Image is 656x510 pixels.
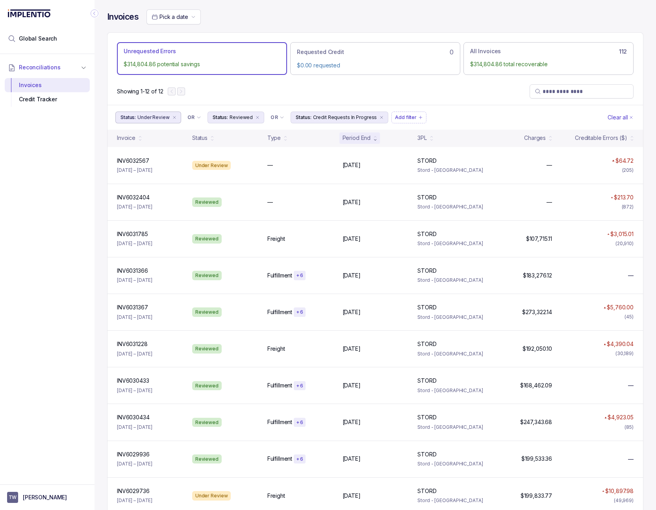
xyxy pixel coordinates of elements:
p: Clear all [608,114,628,121]
p: Stord - [GEOGRAPHIC_DATA] [417,350,483,358]
p: [DATE] [343,418,361,426]
p: INV6029736 [117,487,150,495]
p: $107,715.11 [526,235,552,243]
p: Stord - [GEOGRAPHIC_DATA] [417,387,483,395]
button: Reconciliations [5,59,90,76]
div: Credit Tracker [11,92,83,106]
p: — [547,198,552,206]
img: red pointer upwards [604,307,606,309]
img: red pointer upwards [611,197,613,199]
p: Stord - [GEOGRAPHIC_DATA] [417,276,483,284]
p: Requested Credit [297,48,344,56]
button: Clear Filters [606,112,635,123]
p: STORD [417,340,436,348]
p: Freight [267,345,285,353]
span: Global Search [19,35,57,43]
p: [DATE] – [DATE] [117,166,152,174]
img: red pointer upwards [604,343,606,345]
img: red pointer upwards [607,233,610,235]
span: — [628,382,634,389]
button: Filter Chip Credit Requests In Progress [291,112,388,123]
p: + 6 [296,309,303,315]
p: $199,533.36 [521,455,552,463]
p: Stord - [GEOGRAPHIC_DATA] [417,203,483,211]
p: Unrequested Errors [124,47,176,55]
button: Filter Chip Reviewed [208,112,264,123]
p: Fulfillment [267,418,292,426]
button: Filter Chip Add filter [391,112,426,123]
div: Collapse Icon [90,9,99,18]
p: STORD [417,413,436,421]
button: User initials[PERSON_NAME] [7,492,87,503]
p: — [547,161,552,169]
p: [PERSON_NAME] [23,493,67,501]
p: INV6031366 [117,267,148,275]
ul: Action Tab Group [117,42,634,74]
p: Stord - [GEOGRAPHIC_DATA] [417,166,483,174]
p: [DATE] [343,492,361,500]
p: [DATE] [343,198,361,206]
p: $273,322.14 [522,308,552,316]
p: Fulfillment [267,382,292,389]
div: Reviewed [192,381,222,391]
div: (20,910) [615,240,634,248]
p: $64.72 [615,157,634,165]
div: Reviewed [192,197,222,207]
p: INV6031228 [117,340,148,348]
div: (205) [622,166,634,174]
p: [DATE] – [DATE] [117,460,152,468]
p: $5,760.00 [607,303,634,311]
p: [DATE] – [DATE] [117,350,152,358]
p: [DATE] [343,161,361,169]
div: Under Review [192,161,231,170]
div: (30,189) [615,350,634,357]
p: STORD [417,450,436,458]
div: remove content [254,114,261,121]
p: Credit Requests In Progress [313,114,377,121]
p: [DATE] – [DATE] [117,423,152,431]
div: 3PL [417,134,427,142]
p: $199,833.77 [521,492,552,500]
p: INV6030433 [117,377,149,385]
p: Fulfillment [267,455,292,463]
p: Fulfillment [267,308,292,316]
span: — [628,455,634,463]
div: 0 [297,47,454,57]
p: Freight [267,235,285,243]
p: STORD [417,377,436,385]
div: Reviewed [192,454,222,464]
p: [DATE] – [DATE] [117,387,152,395]
p: INV6030434 [117,413,150,421]
p: STORD [417,194,436,201]
img: red pointer upwards [612,160,614,162]
p: INV6032404 [117,194,150,201]
p: INV6032567 [117,157,149,165]
div: Charges [524,134,546,142]
p: $314,804.86 total recoverable [470,60,627,68]
p: [DATE] – [DATE] [117,276,152,284]
p: $247,343.68 [520,418,552,426]
button: Filter Chip Connector undefined [267,112,287,123]
p: Add filter [395,114,417,121]
p: + 6 [296,383,303,389]
div: Creditable Errors ($) [575,134,627,142]
p: Stord - [GEOGRAPHIC_DATA] [417,497,483,504]
p: STORD [417,303,436,311]
p: $3,015.01 [610,230,634,238]
p: Status: [296,114,311,121]
p: [DATE] – [DATE] [117,240,152,248]
img: red pointer upwards [604,417,607,419]
p: STORD [417,157,436,165]
ul: Filter Group [115,112,606,123]
p: OR [271,114,278,121]
p: [DATE] – [DATE] [117,313,152,321]
div: Type [267,134,281,142]
p: + 6 [296,456,303,462]
div: Reviewed [192,418,222,427]
div: Invoice [117,134,135,142]
p: Under Review [137,114,170,121]
p: Status: [120,114,136,121]
h4: Invoices [107,11,139,22]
